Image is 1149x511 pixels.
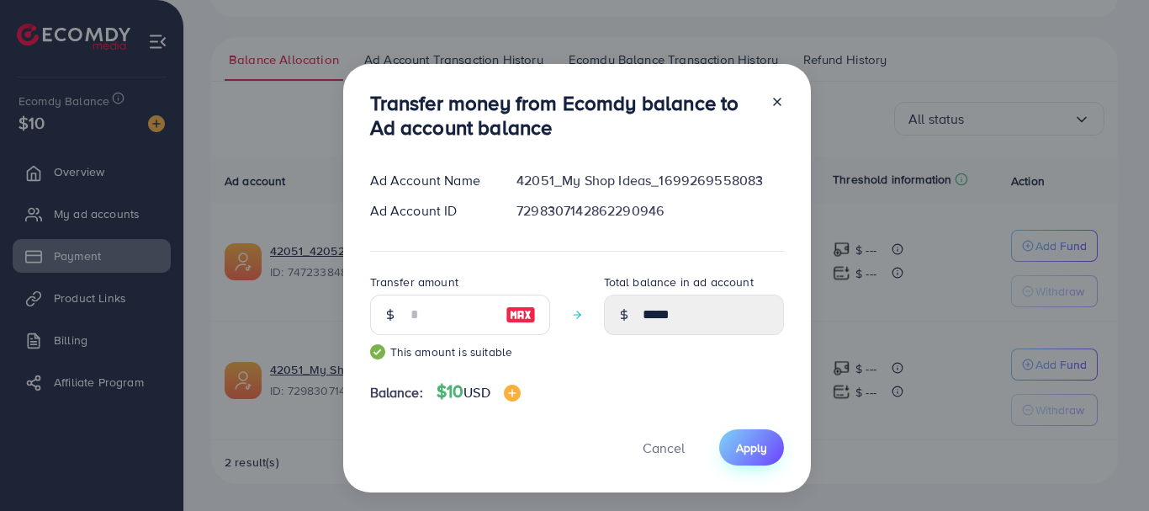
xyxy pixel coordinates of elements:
[370,343,550,360] small: This amount is suitable
[437,381,521,402] h4: $10
[503,171,797,190] div: 42051_My Shop Ideas_1699269558083
[643,439,685,457] span: Cancel
[370,383,423,402] span: Balance:
[506,305,536,325] img: image
[622,429,706,466] button: Cancel
[604,274,754,290] label: Total balance in ad account
[357,201,504,221] div: Ad Account ID
[370,91,757,140] h3: Transfer money from Ecomdy balance to Ad account balance
[357,171,504,190] div: Ad Account Name
[736,439,767,456] span: Apply
[463,383,490,402] span: USD
[504,385,521,402] img: image
[503,201,797,221] div: 7298307142862290946
[370,274,458,290] label: Transfer amount
[719,429,784,466] button: Apply
[370,344,385,359] img: guide
[1078,435,1136,498] iframe: Chat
